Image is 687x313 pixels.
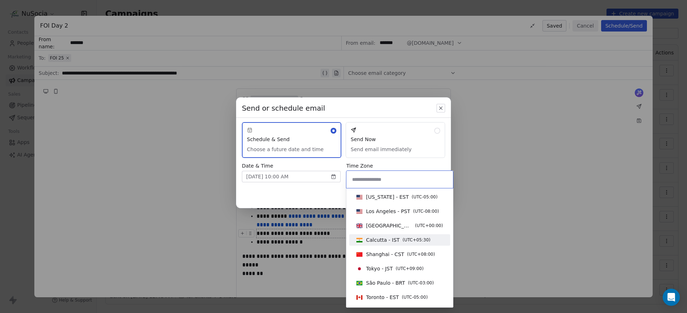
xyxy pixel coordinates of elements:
[402,294,428,300] span: ( UTC-05:00 )
[366,294,399,301] span: Toronto - EST
[407,251,435,257] span: ( UTC+08:00 )
[408,280,434,286] span: ( UTC-03:00 )
[366,193,409,201] span: [US_STATE] - EST
[366,236,400,244] span: Calcutta - IST
[366,208,410,215] span: Los Angeles - PST
[366,279,405,286] span: São Paulo - BRT
[366,265,393,272] span: Tokyo - JST
[403,237,430,243] span: ( UTC+05:30 )
[366,222,412,229] span: [GEOGRAPHIC_DATA] - GMT
[415,222,443,229] span: ( UTC+00:00 )
[396,265,424,272] span: ( UTC+09:00 )
[412,194,438,200] span: ( UTC-05:00 )
[366,251,404,258] span: Shanghai - CST
[413,208,439,215] span: ( UTC-08:00 )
